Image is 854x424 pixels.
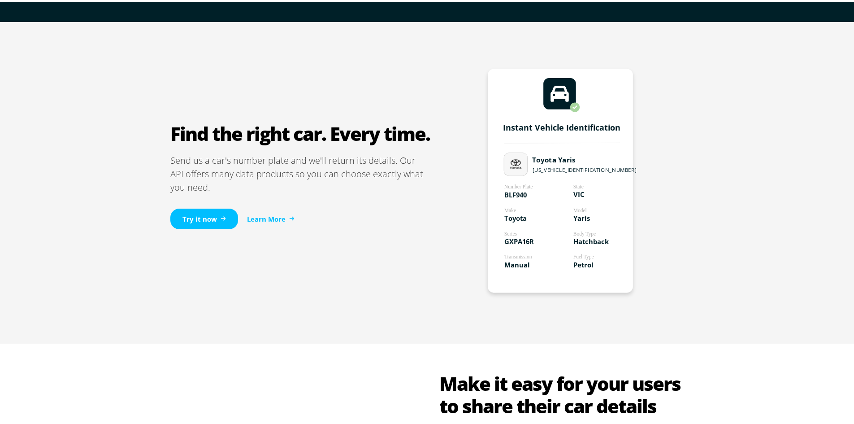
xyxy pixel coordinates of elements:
[573,212,590,221] tspan: Yaris
[439,371,690,415] h2: Make it easy for your users to share their car details
[573,206,587,211] tspan: Model
[533,165,637,171] tspan: [US_VEHICLE_IDENTIFICATION_NUMBER]
[573,253,594,258] tspan: Fuel Type
[573,258,594,267] tspan: Petrol
[504,212,527,221] tspan: Toyota
[532,154,576,163] tspan: Toyota Yaris
[573,235,609,244] tspan: Hatchback
[504,188,527,197] tspan: BLF940
[573,182,584,188] tspan: State
[170,152,430,192] p: Send us a car's number plate and we'll return its details. Our API offers many data products so y...
[573,229,596,235] tspan: Body Type
[247,212,295,223] a: Learn More
[504,206,516,211] tspan: Make
[504,253,532,258] tspan: Transmission
[503,120,620,131] tspan: Instant Vehicle Identification
[504,235,534,244] tspan: GXPA16R
[504,183,533,188] tspan: Number Plate
[170,207,238,228] a: Try it now
[170,121,430,143] h2: Find the right car. Every time.
[573,188,584,197] tspan: VIC
[504,229,517,235] tspan: Series
[504,258,530,267] tspan: Manual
